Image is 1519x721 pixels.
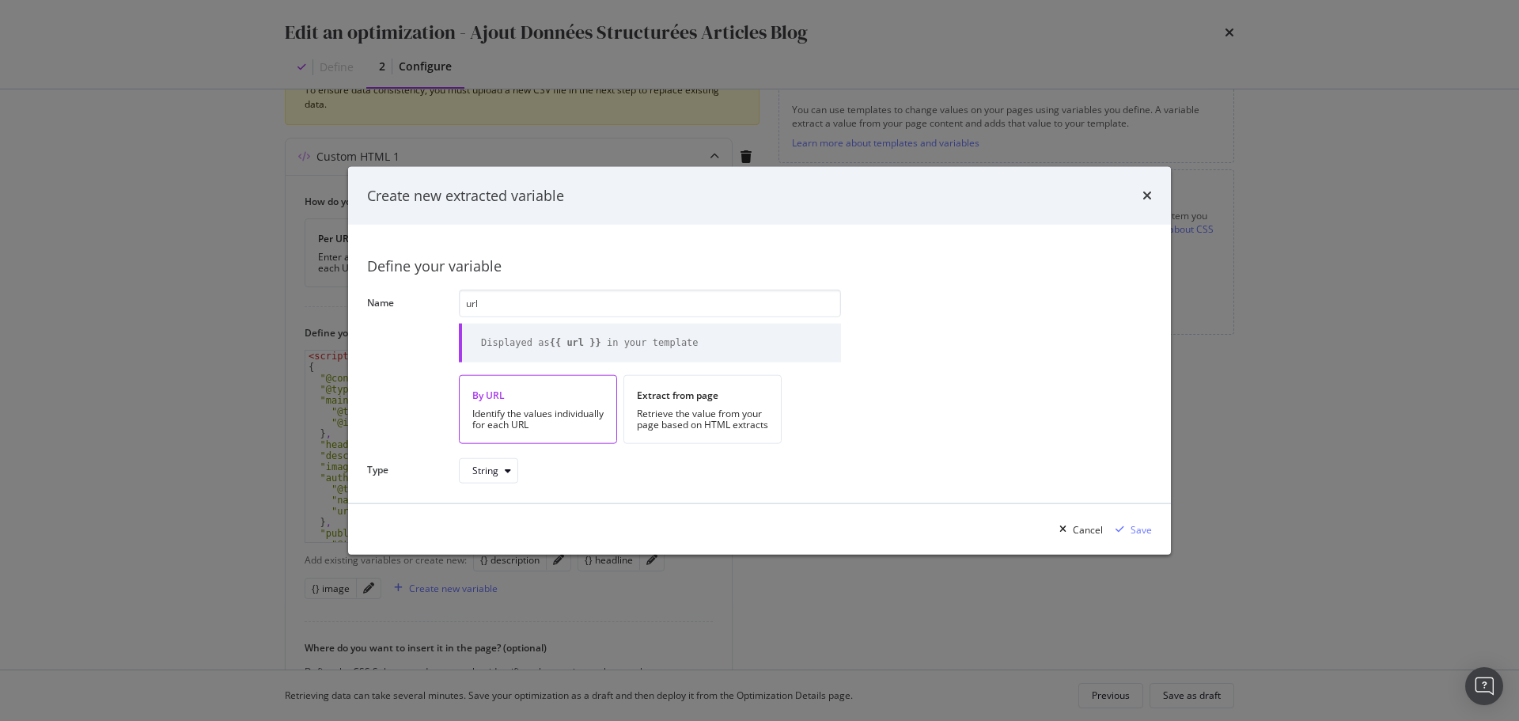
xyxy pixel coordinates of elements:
div: By URL [472,389,604,402]
label: Name [367,296,446,359]
div: Retrieve the value from your page based on HTML extracts [637,408,768,431]
div: Create new extracted variable [367,185,564,206]
div: Displayed as in your template [481,336,699,350]
div: Open Intercom Messenger [1465,667,1503,705]
button: String [459,457,518,483]
div: times [1142,185,1152,206]
div: String [472,465,498,475]
div: Cancel [1073,522,1103,536]
div: modal [348,166,1171,555]
label: Type [367,463,446,480]
button: Save [1109,517,1152,542]
div: Define your variable [367,256,1152,277]
div: Save [1131,522,1152,536]
div: Identify the values individually for each URL [472,408,604,431]
button: Cancel [1053,517,1103,542]
b: {{ url }} [550,337,601,348]
div: Extract from page [637,389,768,402]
